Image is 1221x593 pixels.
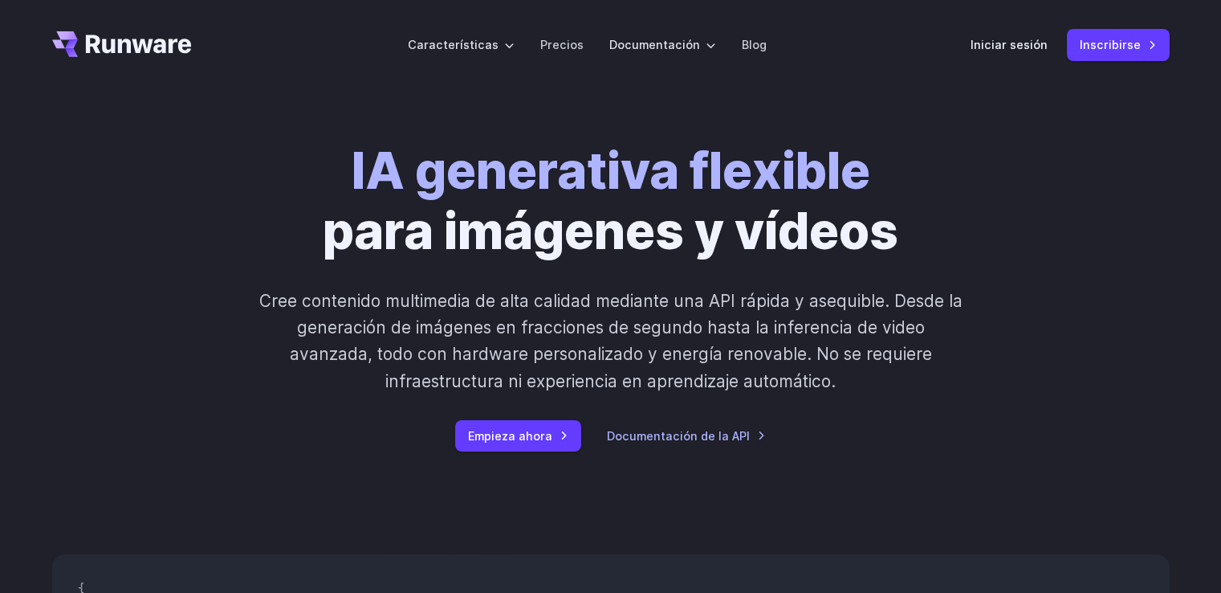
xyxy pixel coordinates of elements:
[52,31,192,57] a: Ir a /
[259,291,963,391] font: Cree contenido multimedia de alta calidad mediante una API rápida y asequible. Desde la generació...
[323,201,898,261] font: para imágenes y vídeos
[742,35,767,54] a: Blog
[540,35,584,54] a: Precios
[1067,29,1170,60] a: Inscribirse
[607,429,750,443] font: Documentación de la API
[408,38,499,51] font: Características
[1080,38,1141,51] font: Inscribirse
[971,38,1048,51] font: Iniciar sesión
[455,420,581,452] a: Empieza ahora
[607,427,766,445] a: Documentación de la API
[609,38,700,51] font: Documentación
[468,429,552,443] font: Empieza ahora
[352,141,870,201] font: IA generativa flexible
[742,38,767,51] font: Blog
[971,35,1048,54] a: Iniciar sesión
[540,38,584,51] font: Precios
